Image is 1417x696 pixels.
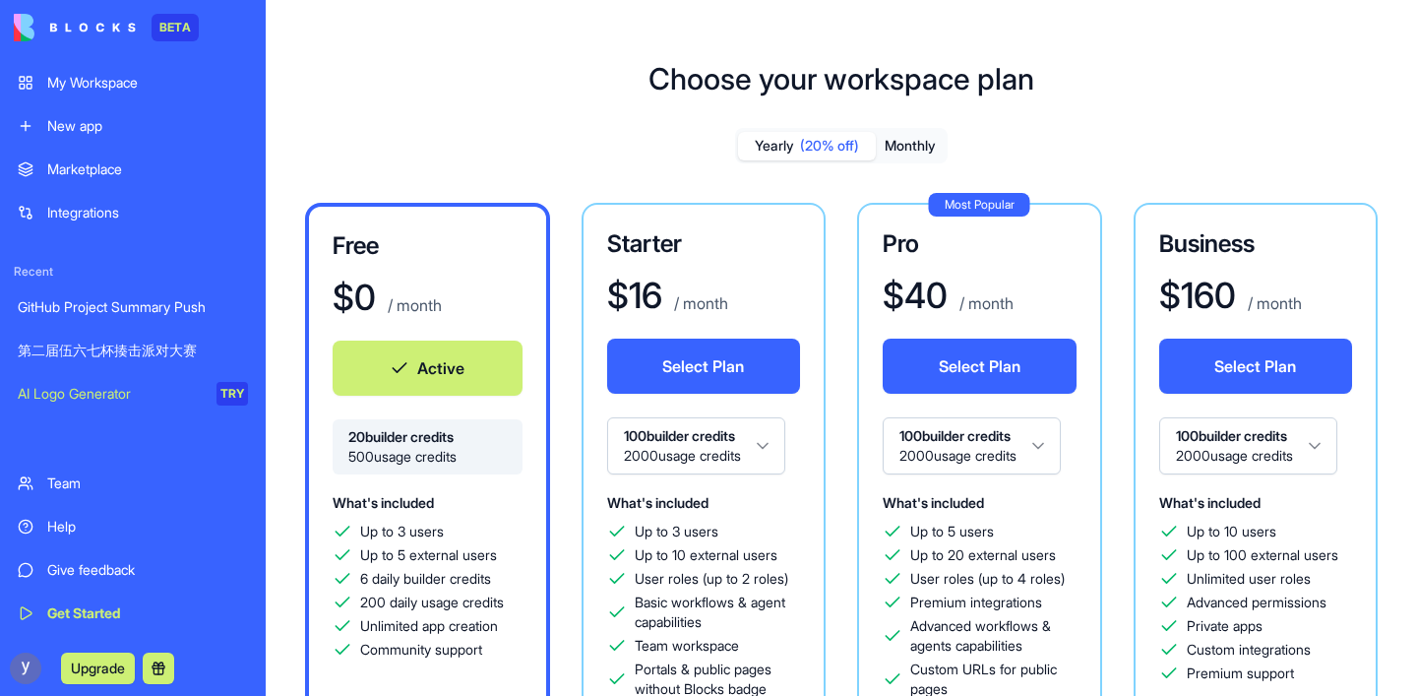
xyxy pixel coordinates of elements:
[876,132,945,160] button: Monthly
[61,658,135,677] a: Upgrade
[635,545,777,565] span: Up to 10 external users
[883,276,948,315] h1: $ 40
[635,522,718,541] span: Up to 3 users
[635,569,788,589] span: User roles (up to 2 roles)
[384,293,442,317] p: / month
[6,374,260,413] a: AI Logo GeneratorTRY
[1187,545,1338,565] span: Up to 100 external users
[360,593,504,612] span: 200 daily usage credits
[360,616,498,636] span: Unlimited app creation
[800,136,859,156] span: (20% off)
[18,297,248,317] div: GitHub Project Summary Push
[883,228,1077,260] h3: Pro
[333,494,434,511] span: What's included
[635,636,739,656] span: Team workspace
[14,14,199,41] a: BETA
[607,228,801,260] h3: Starter
[1187,616,1263,636] span: Private apps
[910,545,1056,565] span: Up to 20 external users
[360,569,491,589] span: 6 daily builder credits
[360,545,497,565] span: Up to 5 external users
[47,116,248,136] div: New app
[6,193,260,232] a: Integrations
[348,427,507,447] span: 20 builder credits
[6,331,260,370] a: 第二届伍六七杯揍击派对大赛
[47,560,248,580] div: Give feedback
[360,640,482,660] span: Community support
[929,193,1030,217] div: Most Popular
[1187,640,1311,660] span: Custom integrations
[607,276,662,315] h1: $ 16
[47,517,248,537] div: Help
[61,653,135,684] button: Upgrade
[607,339,801,394] button: Select Plan
[607,494,708,511] span: What's included
[6,264,260,280] span: Recent
[47,159,248,179] div: Marketplace
[1187,664,1294,683] span: Premium support
[333,230,523,262] h3: Free
[1159,494,1261,511] span: What's included
[216,382,248,406] div: TRY
[883,494,984,511] span: What's included
[670,291,728,315] p: / month
[360,522,444,541] span: Up to 3 users
[910,522,994,541] span: Up to 5 users
[955,291,1014,315] p: / month
[1187,522,1276,541] span: Up to 10 users
[6,594,260,633] a: Get Started
[47,73,248,93] div: My Workspace
[910,569,1065,589] span: User roles (up to 4 roles)
[6,106,260,146] a: New app
[152,14,199,41] div: BETA
[14,14,136,41] img: logo
[1159,228,1353,260] h3: Business
[333,341,523,396] button: Active
[10,653,41,684] img: ACg8ocK06Ad9GwiG7LOjJriDRj3qWLsBIRjBg8GtDwqKOd0AYR1uRg=s96-c
[1159,339,1353,394] button: Select Plan
[635,593,801,632] span: Basic workflows & agent capabilities
[6,464,260,503] a: Team
[6,150,260,189] a: Marketplace
[1159,276,1236,315] h1: $ 160
[6,507,260,546] a: Help
[47,603,248,623] div: Get Started
[333,278,376,317] h1: $ 0
[1187,569,1311,589] span: Unlimited user roles
[348,447,507,467] span: 500 usage credits
[910,616,1077,656] span: Advanced workflows & agents capabilities
[6,287,260,327] a: GitHub Project Summary Push
[18,341,248,360] div: 第二届伍六七杯揍击派对大赛
[6,63,260,102] a: My Workspace
[1244,291,1302,315] p: / month
[18,384,203,404] div: AI Logo Generator
[47,474,248,493] div: Team
[883,339,1077,394] button: Select Plan
[47,203,248,222] div: Integrations
[910,593,1042,612] span: Premium integrations
[6,550,260,590] a: Give feedback
[648,61,1034,96] h1: Choose your workspace plan
[1187,593,1326,612] span: Advanced permissions
[738,132,876,160] button: Yearly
